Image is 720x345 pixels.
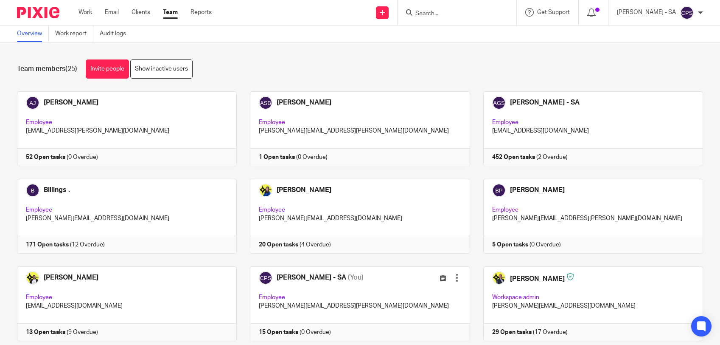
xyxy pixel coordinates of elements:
[537,9,570,15] span: Get Support
[132,8,150,17] a: Clients
[617,8,676,17] p: [PERSON_NAME] - SA
[78,8,92,17] a: Work
[55,25,93,42] a: Work report
[65,65,77,72] span: (25)
[86,59,129,79] a: Invite people
[17,65,77,74] h1: Team members
[17,7,59,18] img: Pixie
[191,8,212,17] a: Reports
[17,25,49,42] a: Overview
[415,10,491,18] input: Search
[680,6,694,20] img: svg%3E
[130,59,193,79] a: Show inactive users
[163,8,178,17] a: Team
[105,8,119,17] a: Email
[100,25,132,42] a: Audit logs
